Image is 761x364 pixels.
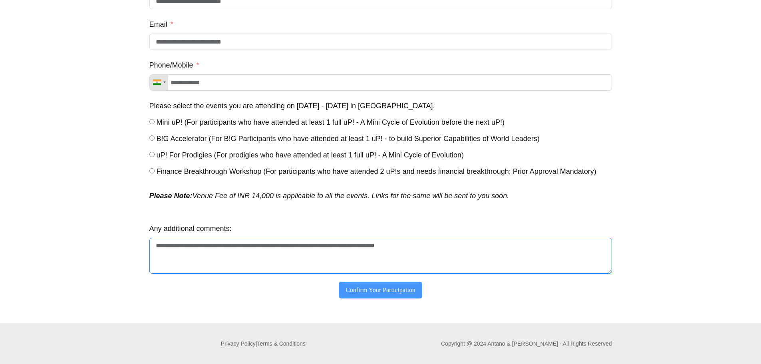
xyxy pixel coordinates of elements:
a: Terms & Conditions [257,340,305,347]
input: Finance Breakthrough Workshop (For participants who have attended 2 uP!s and needs financial brea... [149,168,155,173]
a: Privacy Policy [221,340,256,347]
label: Email [149,17,173,32]
button: Confirm Your Participation [339,282,422,298]
span: Finance Breakthrough Workshop (For participants who have attended 2 uP!s and needs financial brea... [157,167,596,175]
input: Mini uP! (For participants who have attended at least 1 full uP! - A Mini Cycle of Evolution befo... [149,119,155,124]
span: uP! For Prodigies (For prodigies who have attended at least 1 full uP! - A Mini Cycle of Evolution) [157,151,464,159]
label: Any additional comments: [149,221,232,236]
strong: Please Note: [149,192,193,200]
label: Please select the events you are attending on 18th - 21st Sep 2025 in Chennai. [149,99,435,113]
span: Mini uP! (For participants who have attended at least 1 full uP! - A Mini Cycle of Evolution befo... [157,118,505,126]
textarea: Any additional comments: [149,238,612,274]
label: Phone/Mobile [149,58,199,72]
input: Phone/Mobile [149,74,612,91]
input: B!G Accelerator (For B!G Participants who have attended at least 1 uP! - to build Superior Capabi... [149,135,155,141]
p: Copyright @ 2024 Antano & [PERSON_NAME] - All Rights Reserved [441,338,612,349]
p: | [149,338,378,349]
input: uP! For Prodigies (For prodigies who have attended at least 1 full uP! - A Mini Cycle of Evolution) [149,152,155,157]
input: Email [149,34,612,50]
em: Venue Fee of INR 14,000 is applicable to all the events. Links for the same will be sent to you s... [149,192,509,200]
div: Telephone country code [150,75,168,90]
span: B!G Accelerator (For B!G Participants who have attended at least 1 uP! - to build Superior Capabi... [157,135,540,143]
